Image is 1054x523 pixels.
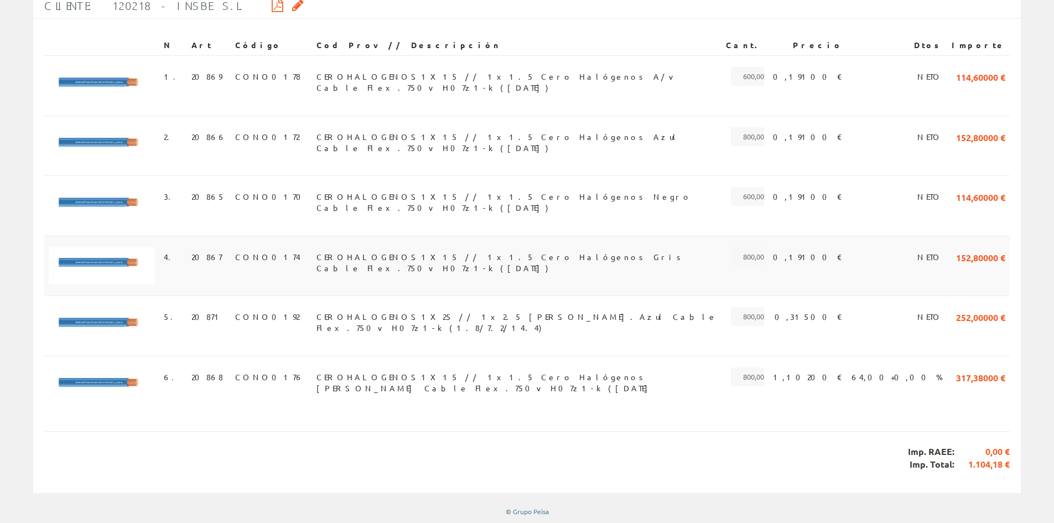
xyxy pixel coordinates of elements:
span: 1.104,18 € [954,458,1010,471]
img: Foto artículo (192x67.584) [49,307,155,345]
span: 800,00 [731,367,764,386]
span: 6 [164,367,181,386]
span: 0,19100 € [773,127,843,146]
a: . [168,252,178,262]
span: 20866 [191,127,226,146]
span: 152,80000 € [956,127,1005,146]
a: . [168,191,178,201]
span: 252,00000 € [956,307,1005,326]
span: 114,60000 € [956,187,1005,206]
span: 3 [164,187,178,206]
span: NETO [917,187,943,206]
span: 20869 [191,67,222,86]
span: CONO0174 [235,247,300,266]
span: CONO0172 [235,127,299,146]
span: 800,00 [731,127,764,146]
th: Precio [769,35,847,55]
span: 5 [164,307,180,326]
img: Foto artículo (192x67.584) [49,247,155,285]
span: 64,00+0,00 % [851,367,943,386]
span: 317,38000 € [956,367,1005,386]
img: Foto artículo (192x67.584) [49,367,155,405]
span: CEROHALOGENOS1X15 // 1x1.5 Cero Halógenos A/v Cable Flex.750v H07z1-k ([DATE]) [316,67,717,86]
span: 114,60000 € [956,67,1005,86]
span: 0,19100 € [773,247,843,266]
img: Foto artículo (192x67.584) [49,127,155,165]
span: CEROHALOGENOS1X15 // 1x1.5 Cero Halógenos Gris Cable Flex.750v H07z1-k ([DATE]) [316,247,717,266]
span: 800,00 [731,307,764,326]
span: CEROHALOGENOS1X15 // 1x1.5 Cero Halógenos Negro Cable Flex.750v H07z1-k ([DATE]) [316,187,717,206]
th: Art [187,35,231,55]
span: 1 [164,67,183,86]
span: 0,19100 € [773,67,843,86]
span: 0,19100 € [773,187,843,206]
div: © Grupo Peisa [33,507,1021,516]
i: Descargar PDF [272,1,283,9]
th: Código [231,35,312,55]
span: 20868 [191,367,223,386]
span: NETO [917,247,943,266]
img: Foto artículo (192x67.584) [49,187,155,225]
a: . [170,312,180,322]
span: CONO0192 [235,307,299,326]
th: N [159,35,187,55]
span: 20867 [191,247,222,266]
th: Cod Prov // Descripción [312,35,721,55]
a: . [173,71,183,81]
a: . [172,372,181,382]
span: 600,00 [731,187,764,206]
th: Dtos [847,35,947,55]
th: Importe [947,35,1010,55]
span: 20871 [191,307,224,326]
span: 0,00 € [954,446,1010,458]
a: . [167,132,176,142]
span: 4 [164,247,178,266]
span: 800,00 [731,247,764,266]
span: CONO0176 [235,367,304,386]
span: CONO0170 [235,187,308,206]
span: 600,00 [731,67,764,86]
span: CEROHALOGENOS1X25 // 1x2.5 [PERSON_NAME].Azul Cable Flex.750v H07z1-k (1.8/7.2/14.4) [316,307,717,326]
span: 152,80000 € [956,247,1005,266]
span: 0,31500 € [775,307,843,326]
img: Foto artículo (192x67.584) [49,67,155,105]
span: CEROHALOGENOS1X15 // 1x1.5 Cero Halógenos Azul Cable Flex.750v H07z1-k ([DATE]) [316,127,717,146]
i: Solicitar por email copia firmada [292,1,304,9]
span: 1,10200 € [773,367,843,386]
span: 2 [164,127,176,146]
span: NETO [917,307,943,326]
th: Cant. [721,35,769,55]
span: NETO [917,67,943,86]
div: Imp. RAEE: Imp. Total: [44,431,1010,485]
span: CONO0178 [235,67,300,86]
span: 20865 [191,187,225,206]
span: NETO [917,127,943,146]
span: CEROHALOGENOS1X15 // 1x1.5 Cero Halógenos [PERSON_NAME] Cable Flex.750v H07z1-k ([DATE] [316,367,717,386]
